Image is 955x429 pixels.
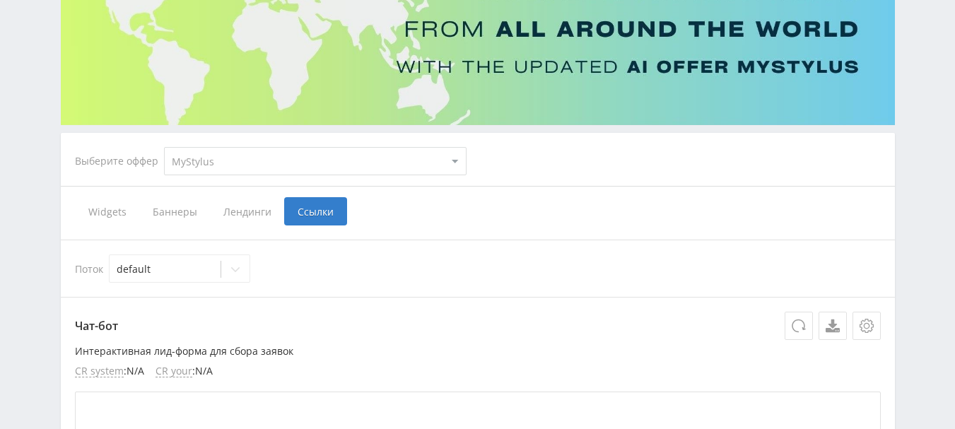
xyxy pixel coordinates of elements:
[75,312,881,340] p: Чат-бот
[284,197,347,225] span: Ссылки
[819,312,847,340] a: Скачать
[75,346,881,357] p: Интерактивная лид-форма для сбора заявок
[156,365,213,377] li: : N/A
[853,312,881,340] button: Настройки
[75,365,144,377] li: : N/A
[210,197,284,225] span: Лендинги
[75,155,164,167] div: Выберите оффер
[75,254,881,283] div: Поток
[139,197,210,225] span: Баннеры
[156,365,192,377] span: CR your
[75,365,124,377] span: CR system
[785,312,813,340] button: Обновить
[75,197,139,225] span: Widgets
